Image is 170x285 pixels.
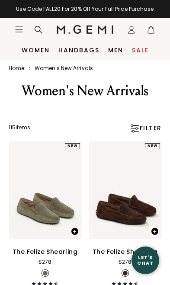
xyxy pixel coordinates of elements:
img: The Felize Shearling [9,141,82,239]
a: Women's new arrivals [35,65,93,72]
button: Open site menu [15,25,23,34]
a: Sale [132,47,149,54]
div: NEW [145,143,160,149]
a: Home [9,65,24,72]
img: Open filters [130,124,139,133]
img: M.Gemi [57,25,113,34]
a: Women [22,47,50,54]
img: The Felize Shearling [89,141,162,239]
div: The Felize Shearling [93,247,157,257]
div: $278 [119,258,132,266]
a: Handbags [58,47,99,54]
div: $278 [38,258,51,266]
a: Men [108,47,123,54]
div: NEW [65,143,80,149]
div: The Felize Shearling [13,247,77,257]
div: Let's Chat [132,255,159,266]
img: v_12460_SWATCH_50x.jpg [123,271,128,275]
img: v_7389188063291_SWATCH_50x.jpg [43,271,48,275]
div: Women's New Arrivals [19,82,151,99]
div: 115 items [9,124,31,133]
div: FILTER [129,124,162,133]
